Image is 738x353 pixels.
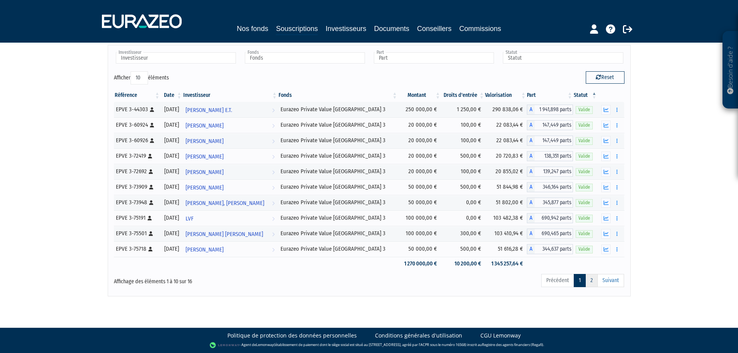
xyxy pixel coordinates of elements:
button: Reset [586,71,624,84]
a: Commissions [459,23,501,34]
td: 1 270 000,00 € [398,257,441,270]
span: Valide [576,184,593,191]
span: Valide [576,199,593,207]
td: 500,00 € [441,179,485,195]
span: [PERSON_NAME] [186,243,224,257]
a: LVF [182,210,278,226]
span: A [527,120,535,130]
div: Eurazeo Private Value [GEOGRAPHIC_DATA] 3 [280,229,395,238]
div: A - Eurazeo Private Value Europe 3 [527,120,573,130]
i: Voir l'investisseur [272,103,275,117]
div: EPVE 3-60924 [116,121,158,129]
span: [PERSON_NAME] [186,119,224,133]
td: 51 844,98 € [485,179,527,195]
div: A - Eurazeo Private Value Europe 3 [527,198,573,208]
td: 103 482,38 € [485,210,527,226]
div: [DATE] [163,214,180,222]
td: 10 200,00 € [441,257,485,270]
i: Voir l'investisseur [272,227,275,241]
a: [PERSON_NAME] [182,241,278,257]
span: 138,351 parts [535,151,573,161]
i: Voir l'investisseur [272,181,275,195]
a: CGU Lemonway [480,332,521,339]
div: EPVE 3-75718 [116,245,158,253]
a: 1 [574,274,586,287]
i: [Français] Personne physique [148,154,152,158]
a: [PERSON_NAME], [PERSON_NAME] [182,195,278,210]
td: 20 000,00 € [398,164,441,179]
td: 20 855,02 € [485,164,527,179]
th: Droits d'entrée: activer pour trier la colonne par ordre croissant [441,89,485,102]
i: Voir l'investisseur [272,119,275,133]
span: [PERSON_NAME], [PERSON_NAME] [186,196,264,210]
a: Conditions générales d'utilisation [375,332,462,339]
span: Valide [576,215,593,222]
div: EPVE 3-73948 [116,198,158,207]
i: [Français] Personne physique [149,231,153,236]
span: 345,877 parts [535,198,573,208]
div: A - Eurazeo Private Value Europe 3 [527,229,573,239]
span: A [527,151,535,161]
div: Eurazeo Private Value [GEOGRAPHIC_DATA] 3 [280,121,395,129]
span: LVF [186,212,194,226]
td: 50 000,00 € [398,241,441,257]
th: Part: activer pour trier la colonne par ordre croissant [527,89,573,102]
a: [PERSON_NAME] [182,117,278,133]
label: Afficher éléments [114,71,169,84]
div: [DATE] [163,198,180,207]
span: Valide [576,168,593,176]
a: Investisseurs [325,23,366,34]
span: A [527,229,535,239]
span: A [527,105,535,115]
span: A [527,198,535,208]
img: logo-lemonway.png [210,341,239,349]
span: [PERSON_NAME] [186,181,224,195]
span: [PERSON_NAME] [186,165,224,179]
a: Nos fonds [237,23,268,34]
td: 0,00 € [441,210,485,226]
i: Voir l'investisseur [272,212,275,226]
span: 690,465 parts [535,229,573,239]
div: EPVE 3-75191 [116,214,158,222]
i: [Français] Personne physique [150,107,154,112]
a: [PERSON_NAME] [PERSON_NAME] [182,226,278,241]
a: Documents [374,23,409,34]
span: 147,449 parts [535,120,573,130]
span: 346,164 parts [535,182,573,192]
th: Investisseur: activer pour trier la colonne par ordre croissant [182,89,278,102]
td: 103 410,94 € [485,226,527,241]
span: [PERSON_NAME] [PERSON_NAME] [186,227,263,241]
span: 139,247 parts [535,167,573,177]
a: [PERSON_NAME] [182,179,278,195]
i: [Français] Personne physique [150,123,154,127]
div: EPVE 3-75501 [116,229,158,238]
td: 22 083,44 € [485,117,527,133]
div: Eurazeo Private Value [GEOGRAPHIC_DATA] 3 [280,183,395,191]
td: 51 802,00 € [485,195,527,210]
span: [PERSON_NAME] E.T. [186,103,232,117]
a: Suivant [597,274,624,287]
a: Registre des agents financiers (Regafi) [482,342,543,347]
td: 20 000,00 € [398,133,441,148]
div: Eurazeo Private Value [GEOGRAPHIC_DATA] 3 [280,136,395,145]
span: Valide [576,246,593,253]
td: 100 000,00 € [398,226,441,241]
span: A [527,167,535,177]
div: Eurazeo Private Value [GEOGRAPHIC_DATA] 3 [280,105,395,114]
div: Eurazeo Private Value [GEOGRAPHIC_DATA] 3 [280,245,395,253]
p: Besoin d'aide ? [726,35,735,105]
td: 50 000,00 € [398,179,441,195]
span: [PERSON_NAME] [186,150,224,164]
span: A [527,213,535,223]
td: 100,00 € [441,133,485,148]
a: Conseillers [417,23,452,34]
div: [DATE] [163,121,180,129]
th: Valorisation: activer pour trier la colonne par ordre croissant [485,89,527,102]
a: [PERSON_NAME] E.T. [182,102,278,117]
td: 50 000,00 € [398,195,441,210]
a: [PERSON_NAME] [182,148,278,164]
td: 100,00 € [441,117,485,133]
i: [Français] Personne physique [149,200,153,205]
span: Valide [576,153,593,160]
i: [Français] Personne physique [149,169,153,174]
